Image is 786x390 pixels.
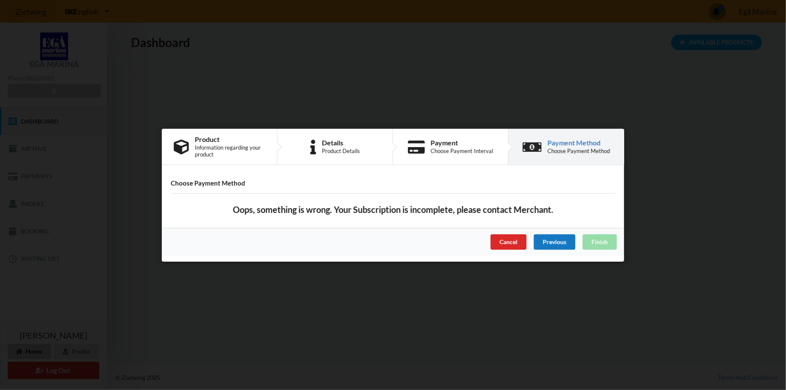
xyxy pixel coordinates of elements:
div: Choose Payment Interval [431,148,493,154]
div: Cancel [491,234,527,249]
div: Payment Method [548,139,610,146]
h4: Choose Payment Method [171,179,615,187]
div: Choose Payment Method [548,148,610,154]
div: Previous [534,234,575,249]
div: Details [322,139,360,146]
div: Payment [431,139,493,146]
div: Information regarding your product [195,144,265,158]
div: Product [195,136,265,143]
div: Product Details [322,148,360,154]
b: Oops, something is wrong. Your Subscription is incomplete, please contact Merchant. [233,204,554,216]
